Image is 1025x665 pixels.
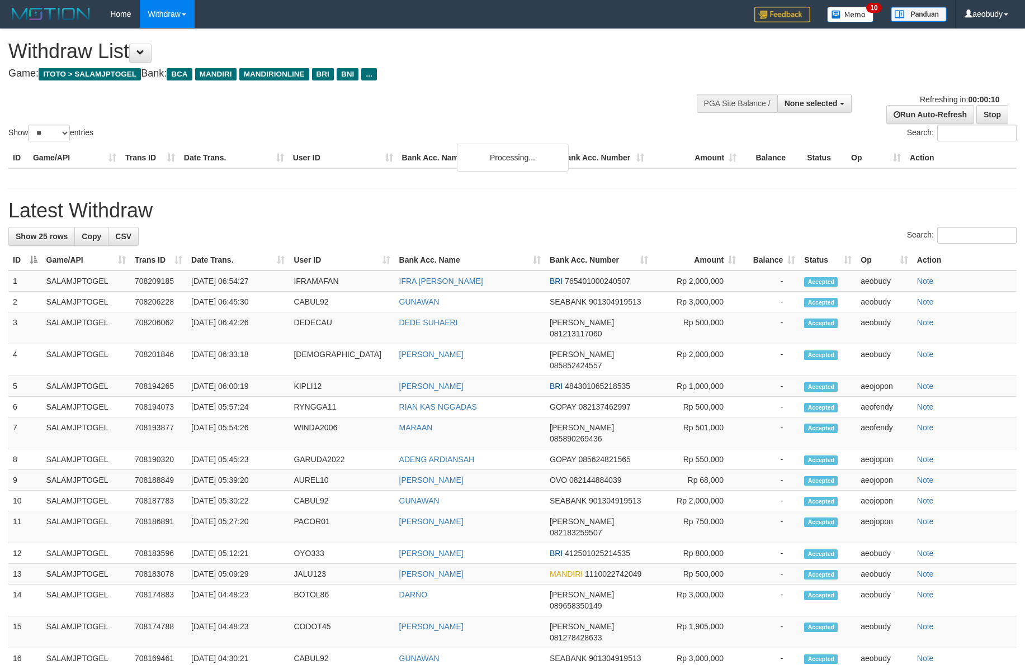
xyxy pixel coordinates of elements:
span: None selected [785,99,838,108]
td: CODOT45 [289,616,394,648]
td: [DATE] 05:27:20 [187,511,289,543]
span: Copy 901304919513 to clipboard [589,297,641,306]
td: aeobudy [856,312,913,344]
td: [DATE] 05:54:26 [187,417,289,449]
td: aeobudy [856,616,913,648]
a: Note [917,496,934,505]
td: SALAMJPTOGEL [42,511,130,543]
span: CSV [115,232,131,241]
td: - [740,376,800,397]
td: 1 [8,270,42,292]
th: Bank Acc. Number [556,148,649,168]
th: Amount: activate to sort column ascending [653,250,740,270]
td: [DATE] 05:39:20 [187,470,289,491]
td: Rp 2,000,000 [653,491,740,511]
h4: Game: Bank: [8,68,672,79]
td: Rp 3,000,000 [653,292,740,312]
td: SALAMJPTOGEL [42,470,130,491]
span: Accepted [804,654,838,664]
td: aeobudy [856,344,913,376]
th: Game/API [29,148,121,168]
td: [DATE] 05:30:22 [187,491,289,511]
td: aeojopon [856,511,913,543]
span: Accepted [804,403,838,412]
a: Note [917,517,934,526]
td: aeofendy [856,417,913,449]
a: Note [917,318,934,327]
span: Accepted [804,570,838,579]
span: Accepted [804,350,838,360]
td: SALAMJPTOGEL [42,449,130,470]
th: User ID: activate to sort column ascending [289,250,394,270]
td: 708194073 [130,397,187,417]
a: RIAN KAS NGGADAS [399,402,477,411]
td: [DATE] 06:45:30 [187,292,289,312]
a: Note [917,590,934,599]
td: 13 [8,564,42,585]
td: [DATE] 04:48:23 [187,616,289,648]
th: Game/API: activate to sort column ascending [42,250,130,270]
th: ID: activate to sort column descending [8,250,42,270]
td: - [740,292,800,312]
h1: Withdraw List [8,40,672,63]
th: Status [802,148,847,168]
span: Copy 089658350149 to clipboard [550,601,602,610]
a: Note [917,622,934,631]
td: aeobudy [856,585,913,616]
td: - [740,511,800,543]
td: - [740,491,800,511]
span: Accepted [804,298,838,307]
td: 708209185 [130,270,187,292]
a: Note [917,297,934,306]
td: 708193877 [130,417,187,449]
span: Copy 901304919513 to clipboard [589,496,641,505]
span: Copy 081213117060 to clipboard [550,329,602,338]
span: BRI [550,382,563,391]
td: aeobudy [856,292,913,312]
td: 708188849 [130,470,187,491]
a: Note [917,423,934,432]
td: SALAMJPTOGEL [42,564,130,585]
th: ID [8,148,29,168]
th: Bank Acc. Name: activate to sort column ascending [395,250,545,270]
th: Date Trans.: activate to sort column ascending [187,250,289,270]
td: 2 [8,292,42,312]
td: - [740,397,800,417]
a: ADENG ARDIANSAH [399,455,475,464]
td: - [740,344,800,376]
td: - [740,543,800,564]
span: Accepted [804,497,838,506]
a: GUNAWAN [399,297,440,306]
span: [PERSON_NAME] [550,590,614,599]
td: Rp 750,000 [653,511,740,543]
a: [PERSON_NAME] [399,350,464,359]
td: - [740,616,800,648]
span: BNI [337,68,358,80]
td: DEDECAU [289,312,394,344]
span: MANDIRIONLINE [239,68,309,80]
span: MANDIRI [195,68,237,80]
strong: 00:00:10 [968,95,999,104]
td: 3 [8,312,42,344]
a: [PERSON_NAME] [399,549,464,558]
td: OYO333 [289,543,394,564]
span: ITOTO > SALAMJPTOGEL [39,68,141,80]
td: [DATE] 06:42:26 [187,312,289,344]
td: 14 [8,585,42,616]
span: Refreshing in: [920,95,999,104]
td: Rp 2,000,000 [653,270,740,292]
a: MARAAN [399,423,433,432]
td: SALAMJPTOGEL [42,417,130,449]
td: - [740,470,800,491]
span: Copy 082137462997 to clipboard [578,402,630,411]
label: Search: [907,227,1017,244]
a: Stop [976,105,1008,124]
td: Rp 2,000,000 [653,344,740,376]
td: Rp 500,000 [653,312,740,344]
td: Rp 3,000,000 [653,585,740,616]
input: Search: [937,125,1017,141]
td: - [740,585,800,616]
td: - [740,449,800,470]
span: ... [361,68,376,80]
a: Note [917,476,934,484]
